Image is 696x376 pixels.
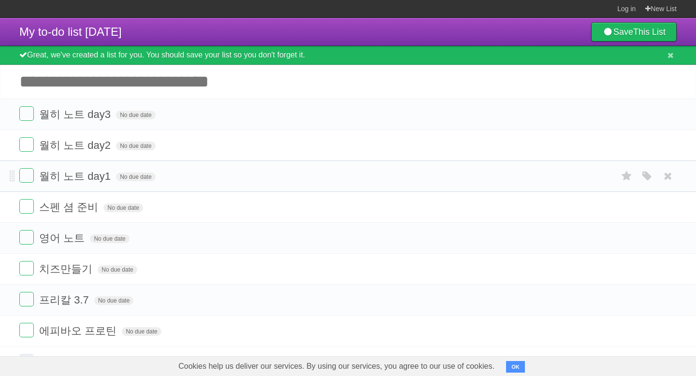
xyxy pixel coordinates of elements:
[103,203,143,212] span: No due date
[39,139,113,151] span: 월히 노트 day2
[122,327,161,336] span: No due date
[39,232,87,244] span: 영어 노트
[39,356,84,368] span: 아이리스
[98,265,137,274] span: No due date
[19,261,34,275] label: Done
[19,106,34,121] label: Done
[506,361,525,373] button: OK
[618,168,636,184] label: Star task
[19,199,34,214] label: Done
[19,323,34,337] label: Done
[94,296,133,305] span: No due date
[39,263,95,275] span: 치즈만들기
[19,230,34,245] label: Done
[116,111,155,119] span: No due date
[19,354,34,368] label: Done
[90,234,129,243] span: No due date
[19,25,122,38] span: My to-do list [DATE]
[39,170,113,182] span: 월히 노트 day1
[116,142,155,150] span: No due date
[591,22,677,42] a: SaveThis List
[39,325,119,337] span: 에피바오 프로틴
[19,137,34,152] label: Done
[19,168,34,183] label: Done
[19,292,34,306] label: Done
[39,294,91,306] span: 프리칼 3.7
[633,27,666,37] b: This List
[39,201,101,213] span: 스펜 셤 준비
[116,173,155,181] span: No due date
[169,357,504,376] span: Cookies help us deliver our services. By using our services, you agree to our use of cookies.
[39,108,113,120] span: 월히 노트 day3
